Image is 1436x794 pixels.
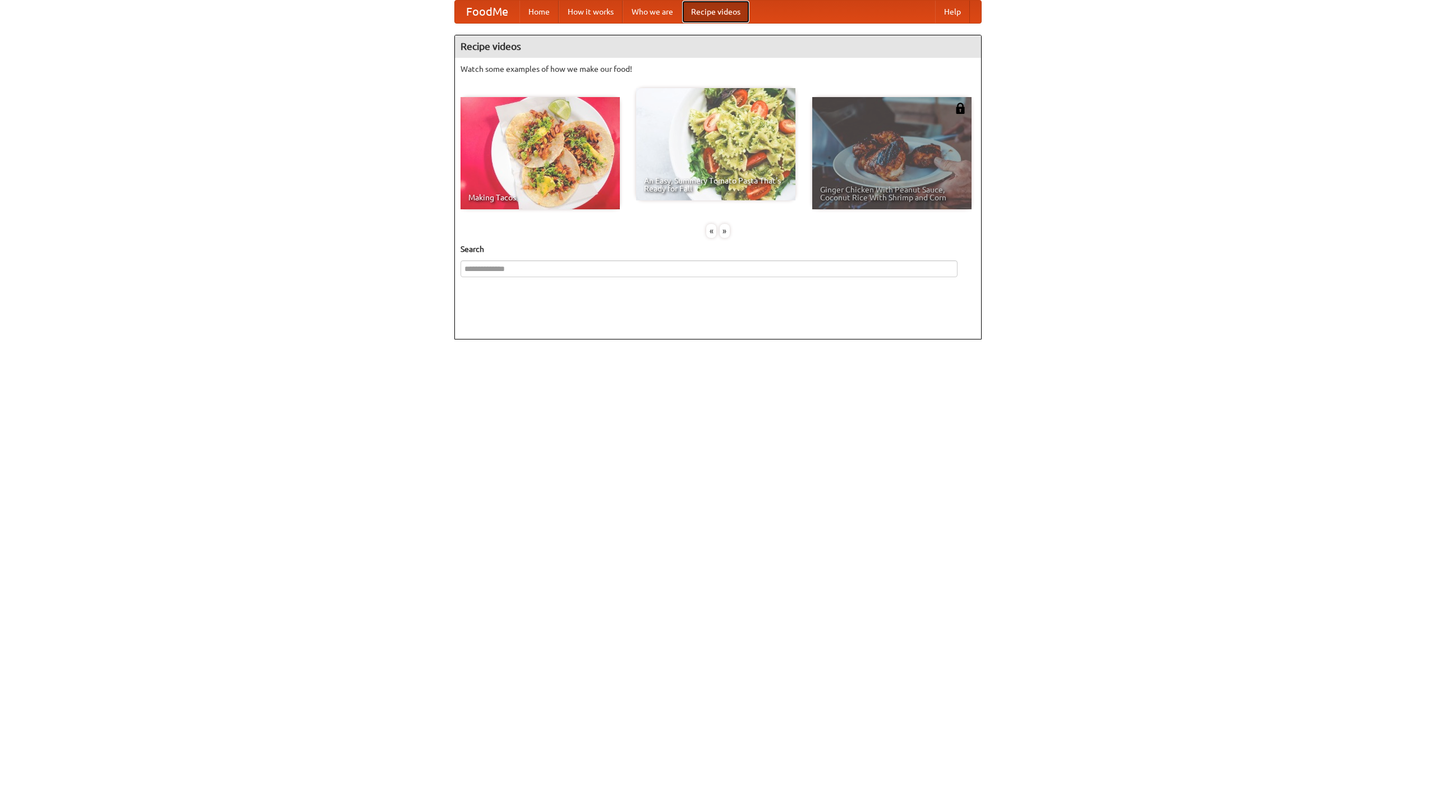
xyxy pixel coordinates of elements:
a: Home [519,1,559,23]
h4: Recipe videos [455,35,981,58]
a: An Easy, Summery Tomato Pasta That's Ready for Fall [636,88,795,200]
span: Making Tacos [468,194,612,201]
img: 483408.png [955,103,966,114]
a: Help [935,1,970,23]
a: FoodMe [455,1,519,23]
a: Making Tacos [461,97,620,209]
div: « [706,224,716,238]
div: » [720,224,730,238]
a: Recipe videos [682,1,749,23]
span: An Easy, Summery Tomato Pasta That's Ready for Fall [644,177,788,192]
a: Who we are [623,1,682,23]
p: Watch some examples of how we make our food! [461,63,975,75]
a: How it works [559,1,623,23]
h5: Search [461,244,975,255]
